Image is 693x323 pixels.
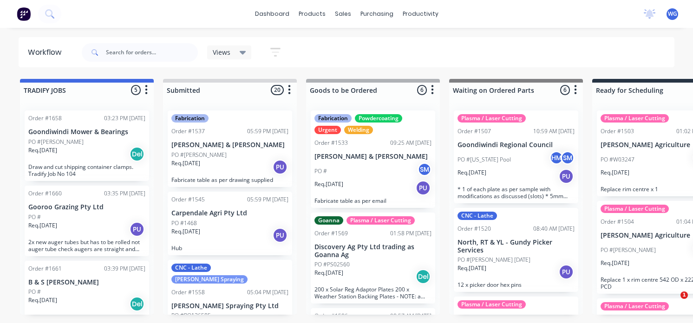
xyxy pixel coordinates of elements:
[28,146,57,155] p: Req. [DATE]
[454,208,578,292] div: CNC - LatheOrder #152008:40 AM [DATE]North, RT & YL - Gundy Picker ServicesPO #[PERSON_NAME] [DAT...
[458,114,526,123] div: Plasma / Laser Cutting
[168,192,292,255] div: Order #154505:59 PM [DATE]Carpendale Agri Pty LtdPO #1468Req.[DATE]PUHub
[28,278,145,286] p: B & S [PERSON_NAME]
[344,126,373,134] div: Welding
[601,218,634,226] div: Order #1504
[171,151,227,159] p: PO #[PERSON_NAME]
[314,243,431,259] p: Discovery Ag Pty Ltd trading as Goanna Ag
[314,180,343,188] p: Req. [DATE]
[314,153,431,161] p: [PERSON_NAME] & [PERSON_NAME]
[171,114,209,123] div: Fabrication
[314,260,350,269] p: PO #PS02560
[28,213,41,221] p: PO #
[28,47,66,58] div: Workflow
[458,141,575,149] p: Goondiwindi Regional Council
[601,155,634,164] p: PO #W03247
[17,7,31,21] img: Factory
[458,127,491,136] div: Order #1507
[28,203,145,211] p: Gooroo Grazing Pty Ltd
[28,288,41,296] p: PO #
[171,209,288,217] p: Carpendale Agri Pty Ltd
[104,265,145,273] div: 03:39 PM [DATE]
[314,229,348,238] div: Order #1569
[130,147,144,161] div: Del
[458,281,575,288] p: 12 x picker door hex pins
[104,114,145,123] div: 03:23 PM [DATE]
[314,197,431,204] p: Fabricate table as per email
[28,163,145,177] p: Draw and cut shipping container clamps. Tradify Job No 104
[314,269,343,277] p: Req. [DATE]
[330,7,356,21] div: sales
[390,139,431,147] div: 09:25 AM [DATE]
[28,265,62,273] div: Order #1661
[314,286,431,300] p: 200 x Solar Reg Adaptor Plates 200 x Weather Station Backing Plates - NOTE: a sample will be drop...
[458,225,491,233] div: Order #1520
[171,264,211,272] div: CNC - Lathe
[171,141,288,149] p: [PERSON_NAME] & [PERSON_NAME]
[680,291,688,299] span: 1
[250,7,294,21] a: dashboard
[247,288,288,297] div: 05:04 PM [DATE]
[533,225,575,233] div: 08:40 AM [DATE]
[247,195,288,204] div: 05:59 PM [DATE]
[668,10,677,18] span: WG
[458,256,530,264] p: PO #[PERSON_NAME] [DATE]
[171,311,211,320] p: PO #PO136585
[458,212,497,220] div: CNC - Lathe
[25,110,149,181] div: Order #165803:23 PM [DATE]Goondiwindi Mower & BearingsPO #[PERSON_NAME]Req.[DATE]DelDraw and cut ...
[398,7,443,21] div: productivity
[171,275,248,284] div: [PERSON_NAME] Spraying
[171,127,205,136] div: Order #1537
[28,138,84,146] p: PO #[PERSON_NAME]
[28,239,145,252] p: 2x new auger tubes but has to be rolled not auger tube check augers are straight and replace bent...
[458,155,511,164] p: PO #[US_STATE] Pool
[346,216,415,225] div: Plasma / Laser Cutting
[549,151,563,165] div: HM
[25,186,149,256] div: Order #166003:35 PM [DATE]Gooroo Grazing Pty LtdPO #Req.[DATE]PU2x new auger tubes but has to be ...
[311,110,435,208] div: FabricationPowdercoatingUrgentWeldingOrder #153309:25 AM [DATE][PERSON_NAME] & [PERSON_NAME]PO #S...
[273,160,288,174] div: PU
[356,7,398,21] div: purchasing
[314,216,343,225] div: Goanna
[171,227,200,236] p: Req. [DATE]
[458,168,486,177] p: Req. [DATE]
[213,47,230,57] span: Views
[533,313,575,322] div: 05:00 PM [DATE]
[390,229,431,238] div: 01:58 PM [DATE]
[171,302,288,310] p: [PERSON_NAME] Spraying Pty Ltd
[314,126,341,134] div: Urgent
[355,114,402,123] div: Powdercoating
[416,181,431,195] div: PU
[314,312,348,320] div: Order #1586
[171,245,288,252] p: Hub
[601,259,629,267] p: Req. [DATE]
[104,189,145,198] div: 03:35 PM [DATE]
[171,195,205,204] div: Order #1545
[458,264,486,272] p: Req. [DATE]
[458,186,575,200] p: * 1 of each plate as per sample with modifications as discussed (slots) * 5mm stainless steel * 1...
[171,159,200,168] p: Req. [DATE]
[130,297,144,311] div: Del
[601,168,629,177] p: Req. [DATE]
[171,288,205,297] div: Order #1558
[601,205,669,213] div: Plasma / Laser Cutting
[168,110,292,187] div: FabricationOrder #153705:59 PM [DATE][PERSON_NAME] & [PERSON_NAME]PO #[PERSON_NAME]Req.[DATE]PUFa...
[294,7,330,21] div: products
[171,176,288,183] p: Fabricate table as per drawing supplied
[171,219,197,227] p: PO #1468
[533,127,575,136] div: 10:59 AM [DATE]
[416,269,431,284] div: Del
[314,139,348,147] div: Order #1533
[458,300,526,309] div: Plasma / Laser Cutting
[559,265,574,279] div: PU
[559,169,574,184] div: PU
[390,312,431,320] div: 08:57 AM [DATE]
[28,189,62,198] div: Order #1660
[458,239,575,254] p: North, RT & YL - Gundy Picker Services
[454,110,578,203] div: Plasma / Laser CuttingOrder #150710:59 AM [DATE]Goondiwindi Regional CouncilPO #[US_STATE] PoolHM...
[314,114,352,123] div: Fabrication
[661,291,684,314] iframe: Intercom live chat
[247,127,288,136] div: 05:59 PM [DATE]
[601,302,669,310] div: Plasma / Laser Cutting
[601,246,656,254] p: PO #[PERSON_NAME]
